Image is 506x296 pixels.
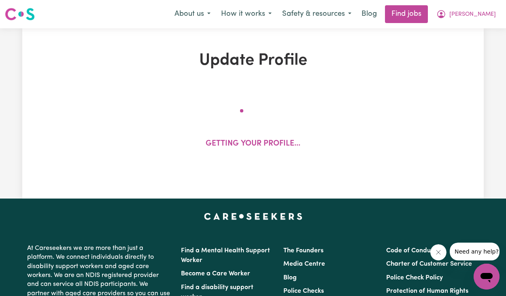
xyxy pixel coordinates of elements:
a: Code of Conduct [386,247,436,254]
h1: Update Profile [104,51,402,70]
a: Police Check Policy [386,275,443,281]
iframe: Close message [430,244,446,260]
a: Police Checks [283,288,324,294]
button: About us [169,6,216,23]
a: Protection of Human Rights [386,288,468,294]
a: Charter of Customer Service [386,261,472,267]
p: Getting your profile... [206,138,300,150]
a: The Founders [283,247,323,254]
a: Find a Mental Health Support Worker [181,247,270,264]
button: How it works [216,6,277,23]
img: Careseekers logo [5,7,35,21]
button: My Account [431,6,501,23]
a: Media Centre [283,261,325,267]
a: Blog [357,5,382,23]
a: Find jobs [385,5,428,23]
iframe: Button to launch messaging window [474,264,500,290]
a: Become a Care Worker [181,271,250,277]
a: Careseekers home page [204,213,302,220]
button: Safety & resources [277,6,357,23]
a: Careseekers logo [5,5,35,23]
span: [PERSON_NAME] [449,10,496,19]
a: Blog [283,275,297,281]
iframe: Message from company [450,243,500,260]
